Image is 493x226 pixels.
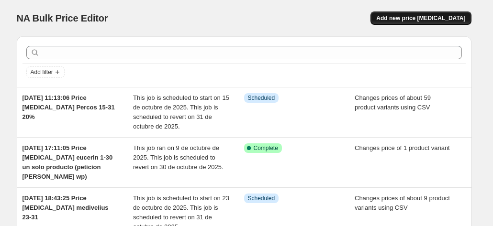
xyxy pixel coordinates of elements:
[22,94,115,120] span: [DATE] 11:13:06 Price [MEDICAL_DATA] Percos 15-31 20%
[376,14,465,22] span: Add new price [MEDICAL_DATA]
[22,144,113,180] span: [DATE] 17:11:05 Price [MEDICAL_DATA] eucerin 1-30 un solo producto (peticion [PERSON_NAME] wp)
[133,144,224,171] span: This job ran on 9 de octubre de 2025. This job is scheduled to revert on 30 de octubre de 2025.
[31,68,53,76] span: Add filter
[254,144,278,152] span: Complete
[22,194,109,221] span: [DATE] 18:43:25 Price [MEDICAL_DATA] medivelius 23-31
[17,13,108,23] span: NA Bulk Price Editor
[248,94,275,102] span: Scheduled
[133,94,229,130] span: This job is scheduled to start on 15 de octubre de 2025. This job is scheduled to revert on 31 de...
[355,194,450,211] span: Changes prices of about 9 product variants using CSV
[26,66,65,78] button: Add filter
[248,194,275,202] span: Scheduled
[355,94,431,111] span: Changes prices of about 59 product variants using CSV
[370,11,471,25] button: Add new price [MEDICAL_DATA]
[355,144,450,151] span: Changes price of 1 product variant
